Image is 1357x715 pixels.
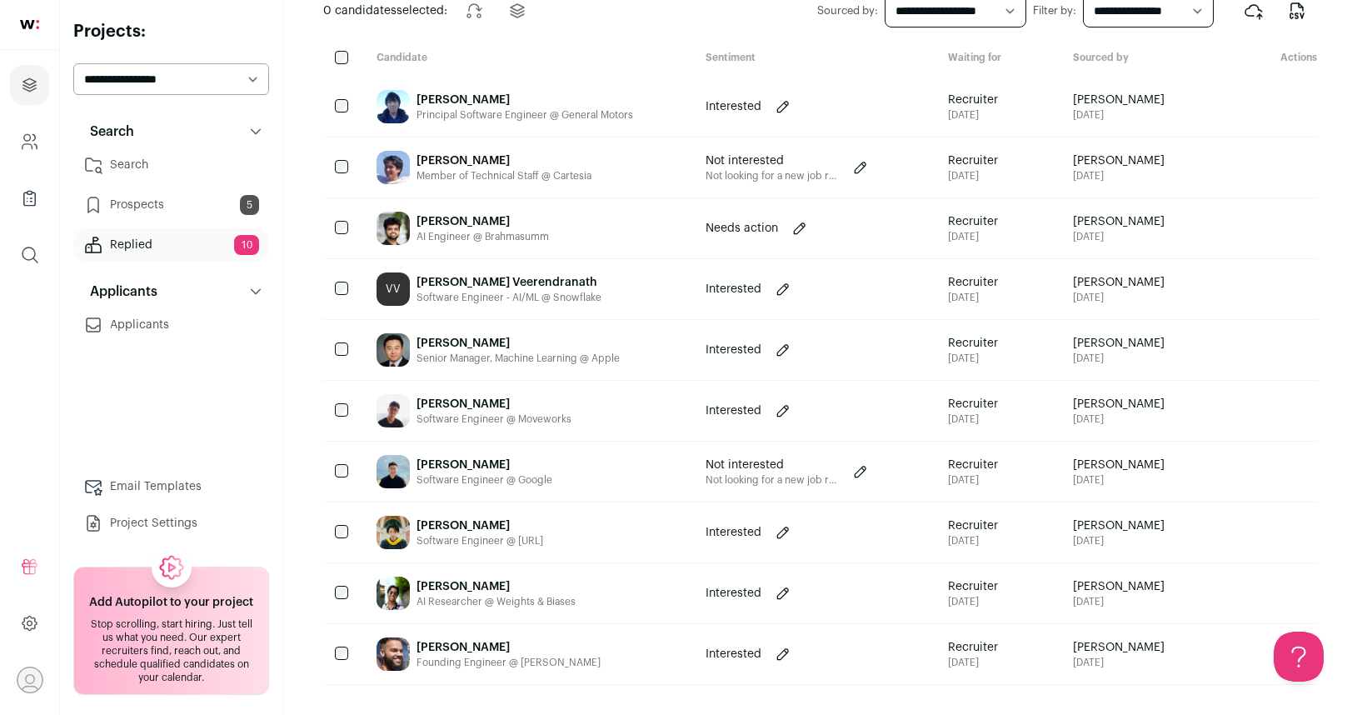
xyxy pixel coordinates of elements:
[948,534,998,547] div: [DATE]
[1073,152,1165,169] span: [PERSON_NAME]
[948,352,998,365] div: [DATE]
[73,20,269,43] h2: Projects:
[1073,92,1165,108] span: [PERSON_NAME]
[1224,51,1317,67] div: Actions
[817,4,878,17] label: Sourced by:
[948,517,998,534] span: Recruiter
[1060,51,1224,67] div: Sourced by
[73,228,269,262] a: Replied10
[948,578,998,595] span: Recruiter
[377,637,410,671] img: 0947126c613b0c6419424ebef62f2af544ba4617ded0fd7f1bd327600d5eef2f
[1073,578,1165,595] span: [PERSON_NAME]
[1073,517,1165,534] span: [PERSON_NAME]
[417,335,620,352] div: [PERSON_NAME]
[323,5,397,17] span: 0 candidates
[948,412,998,426] div: [DATE]
[323,2,447,19] span: selected:
[1073,457,1165,473] span: [PERSON_NAME]
[706,220,778,237] p: Needs action
[1073,639,1165,656] span: [PERSON_NAME]
[706,524,761,541] p: Interested
[948,92,998,108] span: Recruiter
[10,178,49,218] a: Company Lists
[417,595,576,608] div: AI Researcher @ Weights & Biases
[73,308,269,342] a: Applicants
[948,152,998,169] span: Recruiter
[948,639,998,656] span: Recruiter
[706,402,761,419] p: Interested
[948,169,998,182] div: [DATE]
[706,169,839,182] p: Not looking for a new job right now
[1073,335,1165,352] span: [PERSON_NAME]
[417,412,571,426] div: Software Engineer @ Moveworks
[377,90,410,123] img: e7e16dd07cc6d945f5f11aad36e18551bfb7cda2810302d4a598840b7d3bc48e.jpg
[377,394,410,427] img: 609e7342fe63435d50e9eae11182886bc750db93f47397f9a8169de1e587c100
[417,534,543,547] div: Software Engineer @ [URL]
[1073,169,1165,182] span: [DATE]
[948,335,998,352] span: Recruiter
[706,646,761,662] p: Interested
[706,473,839,487] p: Not looking for a new job right now
[1073,274,1165,291] span: [PERSON_NAME]
[73,567,269,695] a: Add Autopilot to your project Stop scrolling, start hiring. Just tell us what you need. Our exper...
[84,617,258,684] div: Stop scrolling, start hiring. Just tell us what you need. Our expert recruiters find, reach out, ...
[417,152,591,169] div: [PERSON_NAME]
[948,656,998,669] div: [DATE]
[377,455,410,488] img: 2c60c53a7f3f6589d1e6cd2d0def530ab3d931f9340f74ae17163df5d75bb2e8
[234,235,259,255] span: 10
[377,151,410,184] img: fdf96c5362077cc0f44c25e95264be1c1474948a3f9697f0432b0195a04617c4.jpg
[10,122,49,162] a: Company and ATS Settings
[1033,4,1076,17] label: Filter by:
[417,473,552,487] div: Software Engineer @ Google
[1073,291,1165,304] span: [DATE]
[1073,108,1165,122] span: [DATE]
[1073,473,1165,487] span: [DATE]
[363,51,692,67] div: Candidate
[10,65,49,105] a: Projects
[948,230,998,243] div: [DATE]
[692,51,935,67] div: Sentiment
[73,188,269,222] a: Prospects5
[417,274,601,291] div: [PERSON_NAME] Veerendranath
[89,594,253,611] h2: Add Autopilot to your project
[73,115,269,148] button: Search
[377,516,410,549] img: 3612a54ec5ecdfe0368189a820e70e15c006b7cdd267a3aa2ddce27dec3349e6.jpg
[706,98,761,115] p: Interested
[706,585,761,602] p: Interested
[706,281,761,297] p: Interested
[417,457,552,473] div: [PERSON_NAME]
[73,470,269,503] a: Email Templates
[73,148,269,182] a: Search
[17,667,43,693] button: Open dropdown
[706,152,839,169] p: Not interested
[1073,230,1165,243] span: [DATE]
[417,639,601,656] div: [PERSON_NAME]
[948,595,998,608] div: [DATE]
[377,333,410,367] img: eea47c24cfd9e5b4c6b6cda09b42f418012949fc6aa5de11d65b128ace3c64a3
[1073,656,1165,669] span: [DATE]
[417,291,601,304] div: Software Engineer - AI/ML @ Snowflake
[417,169,591,182] div: Member of Technical Staff @ Cartesia
[706,457,839,473] p: Not interested
[948,457,998,473] span: Recruiter
[73,275,269,308] button: Applicants
[417,92,633,108] div: [PERSON_NAME]
[377,272,410,306] div: VV
[80,282,157,302] p: Applicants
[417,517,543,534] div: [PERSON_NAME]
[1073,534,1165,547] span: [DATE]
[377,212,410,245] img: 0edb88b1d6cea65edab122ba4a8be6dd0c8ab1da53d5621bbaf86251effb6f16
[240,195,259,215] span: 5
[417,230,549,243] div: AI Engineer @ Brahmasumm
[706,342,761,358] p: Interested
[80,122,134,142] p: Search
[1073,595,1165,608] span: [DATE]
[73,507,269,540] a: Project Settings
[948,213,998,230] span: Recruiter
[948,396,998,412] span: Recruiter
[417,578,576,595] div: [PERSON_NAME]
[948,473,998,487] div: [DATE]
[417,108,633,122] div: Principal Software Engineer @ General Motors
[377,577,410,610] img: 31e45c4dfabaff4ec98e8d4e1d3bca0280a13c845411e9fb2836de08ae18a367.jpg
[948,108,998,122] div: [DATE]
